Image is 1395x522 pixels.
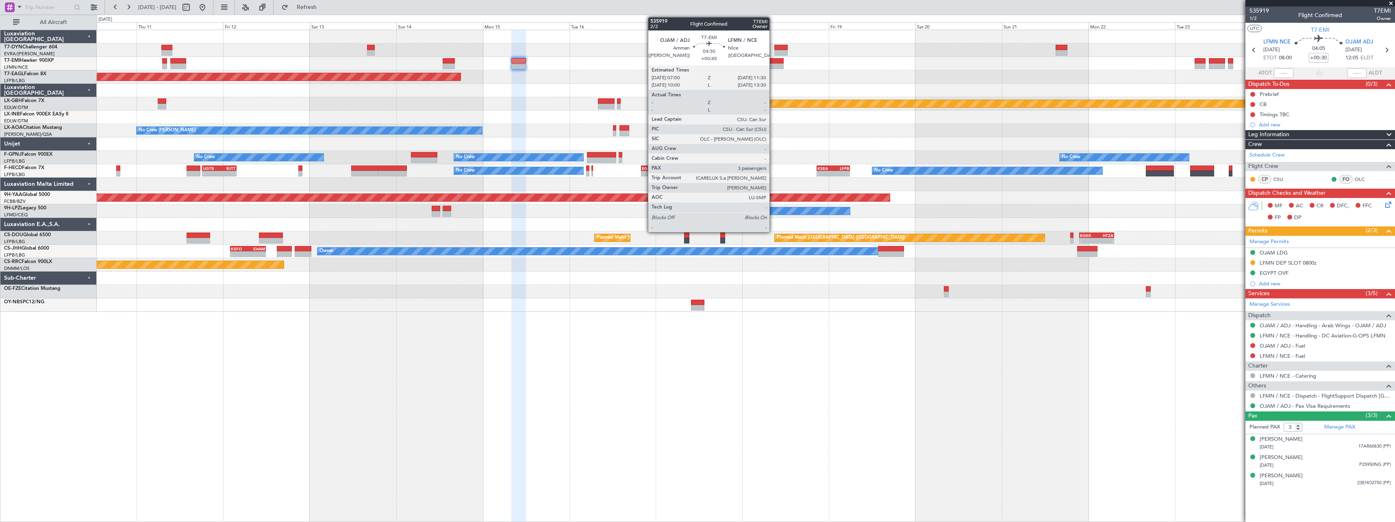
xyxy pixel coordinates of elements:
[1260,332,1385,339] a: LFMN / NCE - Handling - DC Aviation-G-OPS LFMN
[203,171,219,176] div: -
[203,166,219,171] div: UGTB
[1260,91,1279,98] div: Prebrief
[98,16,112,23] div: [DATE]
[1362,202,1372,210] span: FFC
[1317,202,1323,210] span: CR
[658,171,674,176] div: -
[1248,130,1289,139] span: Leg Information
[1249,300,1290,309] a: Manage Services
[1279,54,1292,62] span: 08:00
[833,166,849,171] div: LFPB
[1248,411,1257,421] span: Pax
[817,171,833,176] div: -
[1296,202,1303,210] span: AC
[1089,22,1175,30] div: Mon 22
[1324,423,1355,431] a: Manage PAX
[1273,176,1292,183] a: CSU
[1260,454,1303,462] div: [PERSON_NAME]
[1275,202,1282,210] span: MF
[21,20,86,25] span: All Aircraft
[1345,46,1362,54] span: [DATE]
[310,22,396,30] div: Sat 13
[4,192,22,197] span: 9H-YAA
[4,152,52,157] a: F-GPNJFalcon 900EX
[1260,352,1305,359] a: LFMN / NCE - Fuel
[874,165,893,177] div: No Crew
[1260,342,1305,349] a: OJAM / ADJ - Fuel
[1260,481,1273,487] span: [DATE]
[9,16,88,29] button: All Aircraft
[1260,322,1386,329] a: OJAM / ADJ - Handling - Arab Wings - OJAM / ADJ
[196,151,215,163] div: No Crew
[4,286,21,291] span: OE-FZE
[597,232,725,244] div: Planned Maint [GEOGRAPHIC_DATA] ([GEOGRAPHIC_DATA])
[1259,280,1391,287] div: Add new
[1258,69,1272,77] span: ATOT
[4,45,57,50] a: T7-DYNChallenger 604
[1357,480,1391,487] span: 23EHO2750 (PP)
[4,45,22,50] span: T7-DYN
[1339,175,1353,184] div: FO
[1249,7,1269,15] span: 535919
[1248,289,1269,298] span: Services
[4,246,22,251] span: CS-JHH
[915,22,1002,30] div: Sat 20
[4,98,44,103] a: LX-GBHFalcon 7X
[4,259,52,264] a: CS-RRCFalcon 900LX
[4,300,23,304] span: OY-NBS
[4,239,25,245] a: LFPB/LBG
[137,22,223,30] div: Thu 11
[1366,226,1378,235] span: (2/3)
[483,22,569,30] div: Mon 15
[4,78,25,84] a: LFPB/LBG
[4,246,49,251] a: CS-JHHGlobal 6000
[1260,435,1303,444] div: [PERSON_NAME]
[1359,461,1391,468] span: P25950NG (PP)
[219,166,235,171] div: RJTT
[1249,423,1280,431] label: Planned PAX
[219,171,235,176] div: -
[138,4,176,11] span: [DATE] - [DATE]
[1248,226,1267,236] span: Permits
[1260,101,1267,108] div: CB
[1259,121,1391,128] div: Add new
[676,98,727,110] div: Planned Maint Nurnberg
[1247,25,1262,32] button: UTC
[1249,151,1285,159] a: Schedule Crew
[4,192,50,197] a: 9H-YAAGlobal 5000
[1062,151,1080,163] div: No Crew
[4,112,68,117] a: LX-INBFalcon 900EX EASy II
[1366,80,1378,88] span: (0/3)
[1298,11,1342,20] div: Flight Confirmed
[569,22,656,30] div: Tue 16
[456,165,475,177] div: No Crew
[4,233,23,237] span: CS-DOU
[658,166,674,171] div: KSEA
[1258,175,1271,184] div: CP
[4,286,61,291] a: OE-FZECitation Mustang
[4,58,54,63] a: T7-EMIHawker 900XP
[4,125,62,130] a: LX-AOACitation Mustang
[1097,233,1113,238] div: HTZA
[1312,45,1325,53] span: 04:05
[1374,7,1391,15] span: T7EMI
[829,22,915,30] div: Fri 19
[723,205,741,217] div: No Crew
[4,165,44,170] a: F-HECDFalcon 7X
[1249,238,1289,246] a: Manage Permits
[4,206,20,211] span: 9H-LPZ
[1260,472,1303,480] div: [PERSON_NAME]
[1263,46,1280,54] span: [DATE]
[1274,68,1293,78] input: --:--
[231,246,248,251] div: KSFO
[1345,38,1373,46] span: OJAM ADJ
[1248,140,1262,149] span: Crew
[1355,176,1373,183] a: OLC
[1249,15,1269,22] span: 1/2
[278,1,326,14] button: Refresh
[4,172,25,178] a: LFPB/LBG
[4,104,28,111] a: EDLW/DTM
[231,252,248,257] div: -
[396,22,483,30] div: Sun 14
[290,4,324,10] span: Refresh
